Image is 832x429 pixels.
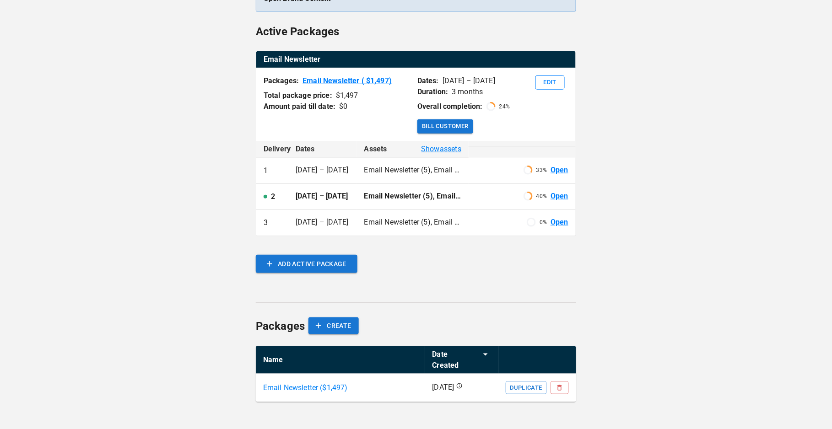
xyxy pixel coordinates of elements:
[256,255,357,273] button: ADD ACTIVE PACKAGE
[417,119,473,134] button: Bill Customer
[364,191,461,202] p: Email Newsletter (5), Email setup (5)
[288,158,357,184] td: [DATE] – [DATE]
[339,101,347,112] div: $ 0
[417,86,448,97] p: Duration:
[499,102,510,111] p: 24 %
[288,141,357,158] th: Dates
[308,317,358,334] button: CREATE
[421,144,461,155] span: Show assets
[536,166,547,174] p: 33 %
[256,346,425,374] th: Name
[551,217,568,228] a: Open
[263,382,348,393] p: Email Newsletter ($ 1,497 )
[336,90,358,101] div: $ 1,497
[443,75,495,86] p: [DATE] – [DATE]
[256,317,305,335] h6: Packages
[506,381,547,394] button: Duplicate
[452,86,483,97] p: 3 months
[540,218,547,226] p: 0 %
[256,51,576,68] table: active packages table
[364,217,461,228] p: Email Newsletter (5), Email setup (5)
[432,349,476,371] div: Date Created
[417,75,439,86] p: Dates:
[256,346,576,402] table: simple table
[288,210,357,236] td: [DATE] – [DATE]
[264,165,268,176] p: 1
[364,165,461,176] p: Email Newsletter (5), Email setup (5)
[535,75,565,90] button: Edit
[264,101,335,112] p: Amount paid till date:
[264,75,299,86] p: Packages:
[303,75,392,86] a: Email Newsletter ( $1,497)
[256,141,288,158] th: Delivery
[264,217,268,228] p: 3
[364,144,461,155] div: Assets
[256,51,576,68] th: Email Newsletter
[256,23,340,40] h6: Active Packages
[432,382,454,393] p: [DATE]
[271,191,275,202] p: 2
[417,101,483,112] p: Overall completion:
[263,382,348,393] a: Email Newsletter ($1,497)
[551,191,568,202] a: Open
[536,192,547,200] p: 40 %
[551,165,568,176] a: Open
[264,90,332,101] p: Total package price:
[288,184,357,210] td: [DATE] – [DATE]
